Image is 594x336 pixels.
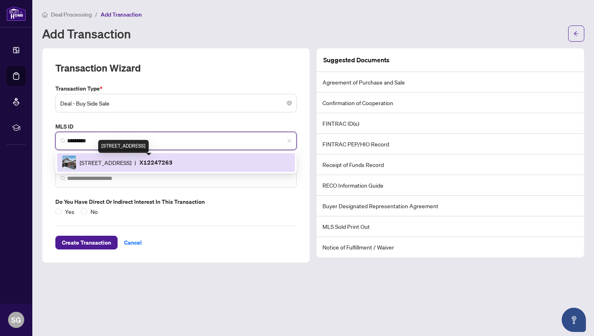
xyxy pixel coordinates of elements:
[317,72,584,93] li: Agreement of Purchase and Sale
[11,314,21,325] span: SG
[62,156,76,169] img: IMG-X12247263_1.jpg
[118,236,148,249] button: Cancel
[124,236,142,249] span: Cancel
[573,31,579,36] span: arrow-left
[317,216,584,237] li: MLS Sold Print Out
[62,236,111,249] span: Create Transaction
[287,138,292,143] span: close
[80,158,131,167] span: [STREET_ADDRESS]
[317,237,584,257] li: Notice of Fulfillment / Waiver
[55,61,141,74] h2: Transaction Wizard
[135,158,136,167] span: |
[562,308,586,332] button: Open asap
[55,236,118,249] button: Create Transaction
[61,176,65,181] img: search_icon
[42,12,48,17] span: home
[51,11,92,18] span: Deal Processing
[317,113,584,134] li: FINTRAC ID(s)
[317,93,584,113] li: Confirmation of Cooperation
[6,6,26,21] img: logo
[98,140,149,153] div: [STREET_ADDRESS]
[61,138,65,143] img: search_icon
[62,207,78,216] span: Yes
[323,55,390,65] article: Suggested Documents
[287,101,292,106] span: close-circle
[101,11,142,18] span: Add Transaction
[317,154,584,175] li: Receipt of Funds Record
[317,196,584,216] li: Buyer Designated Representation Agreement
[317,134,584,154] li: FINTRAC PEP/HIO Record
[55,122,297,131] label: MLS ID
[55,197,297,206] label: Do you have direct or indirect interest in this transaction
[95,10,97,19] li: /
[60,95,292,111] span: Deal - Buy Side Sale
[139,158,173,167] p: X12247263
[42,27,131,40] h1: Add Transaction
[317,175,584,196] li: RECO Information Guide
[87,207,101,216] span: No
[55,84,297,93] label: Transaction Type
